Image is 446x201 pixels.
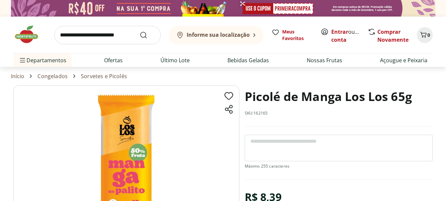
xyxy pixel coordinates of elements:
[160,56,190,64] a: Último Lote
[104,56,123,64] a: Ofertas
[81,73,127,79] a: Sorvetes e Picolés
[140,31,156,39] button: Submit Search
[272,28,313,42] a: Meus Favoritos
[13,25,46,44] img: Hortifruti
[331,28,361,44] span: ou
[227,56,269,64] a: Bebidas Geladas
[19,52,66,68] span: Departamentos
[331,28,368,43] a: Criar conta
[282,28,313,42] span: Meus Favoritos
[245,111,268,116] p: SKU: 162165
[427,32,430,38] span: 0
[380,56,427,64] a: Açougue e Peixaria
[169,26,264,44] button: Informe sua localização
[331,28,348,35] a: Entrar
[417,27,433,43] button: Carrinho
[11,73,25,79] a: Início
[307,56,342,64] a: Nossas Frutas
[377,28,409,43] a: Comprar Novamente
[54,26,161,44] input: search
[245,85,412,108] h1: Picolé de Manga Los Los 65g
[187,31,250,38] b: Informe sua localização
[19,52,27,68] button: Menu
[37,73,68,79] a: Congelados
